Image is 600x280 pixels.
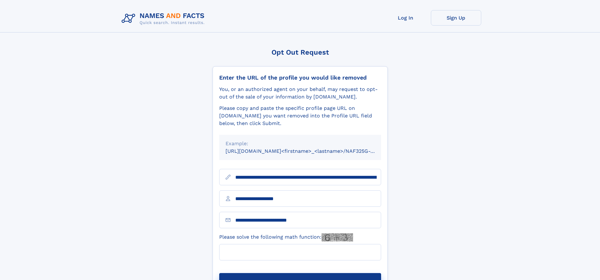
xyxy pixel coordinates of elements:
div: You, or an authorized agent on your behalf, may request to opt-out of the sale of your informatio... [219,86,381,101]
a: Sign Up [431,10,481,26]
div: Enter the URL of the profile you would like removed [219,74,381,81]
div: Opt Out Request [213,48,388,56]
small: [URL][DOMAIN_NAME]<firstname>_<lastname>/NAF325G-xxxxxxxx [226,148,393,154]
img: Logo Names and Facts [119,10,210,27]
div: Example: [226,140,375,147]
div: Please copy and paste the specific profile page URL on [DOMAIN_NAME] you want removed into the Pr... [219,104,381,127]
a: Log In [380,10,431,26]
label: Please solve the following math function: [219,233,353,241]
